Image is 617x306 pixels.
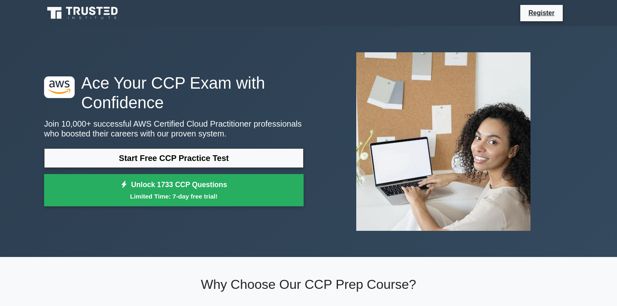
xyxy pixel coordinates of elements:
[44,73,304,112] h1: Ace Your CCP Exam with Confidence
[44,148,304,168] a: Start Free CCP Practice Test
[524,8,559,18] a: Register
[44,174,304,207] a: Unlock 1733 CCP QuestionsLimited Time: 7-day free trial!
[44,119,304,138] p: Join 10,000+ successful AWS Certified Cloud Practitioner professionals who boosted their careers ...
[44,277,573,292] h2: Why Choose Our CCP Prep Course?
[54,192,293,201] small: Limited Time: 7-day free trial!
